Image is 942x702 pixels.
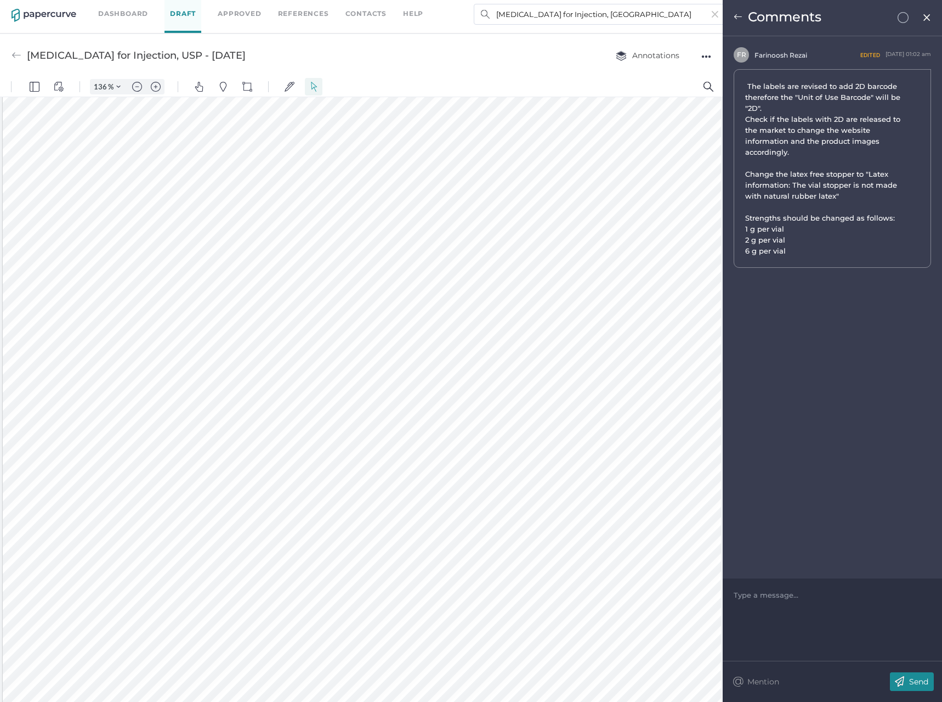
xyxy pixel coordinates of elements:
a: Approved [218,8,261,20]
img: default-magnifying-glass.svg [703,5,713,15]
span: Annotations [616,50,679,60]
span: The labels are revised to add 2D barcode therefore the "Unit of Use Barcode" will be "2D". Check ... [745,82,903,255]
img: default-select.svg [309,5,319,15]
span: F R [737,50,746,59]
button: @Mention [731,672,783,691]
button: Pan [190,1,208,19]
span: Farinoosh Rezai [754,51,807,59]
a: Dashboard [98,8,148,20]
a: Contacts [345,8,387,20]
p: Send [909,677,928,687]
input: Search Workspace [474,4,725,25]
p: Mention [747,677,779,687]
img: papercurve-logo-colour.7244d18c.svg [12,9,76,22]
button: Zoom Controls [110,2,127,18]
div: [DATE] 01:02 am [886,49,931,59]
img: icn-comment-not-resolved.7e303350.svg [898,12,909,23]
img: cross-light-grey.10ea7ca4.svg [712,11,718,18]
div: ●●● [701,49,711,64]
button: Pins [214,1,232,19]
img: search.bf03fe8b.svg [481,10,490,19]
button: View Controls [50,1,67,19]
img: default-leftsidepanel.svg [30,5,39,15]
img: close.ba28c622.svg [922,13,932,22]
button: Zoom out [128,2,146,18]
img: default-pan.svg [194,5,204,15]
img: default-sign.svg [285,5,294,15]
button: Shapes [239,1,256,19]
img: chevron.svg [116,8,121,12]
img: send-comment-button-white.4cf6322a.svg [890,672,909,691]
img: left-arrow.b0b58952.svg [734,13,742,21]
img: shapes-icon.svg [242,5,252,15]
button: Search [700,1,717,19]
button: Send [890,672,934,691]
a: References [278,8,329,20]
img: annotation-layers.cc6d0e6b.svg [616,50,627,61]
img: default-viewcontrols.svg [54,5,64,15]
input: Set zoom [90,5,108,15]
button: Annotations [605,45,690,66]
button: Select [305,1,322,19]
span: Comments [748,9,821,25]
button: Zoom in [147,2,164,18]
button: Panel [26,1,43,19]
span: % [108,5,114,14]
img: back-arrow-grey.72011ae3.svg [12,50,21,60]
div: help [403,8,423,20]
div: [MEDICAL_DATA] for Injection, USP - [DATE] [27,45,246,66]
img: default-pin.svg [218,5,228,15]
img: default-minus.svg [132,5,142,15]
button: Signatures [281,1,298,19]
img: default-plus.svg [151,5,161,15]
